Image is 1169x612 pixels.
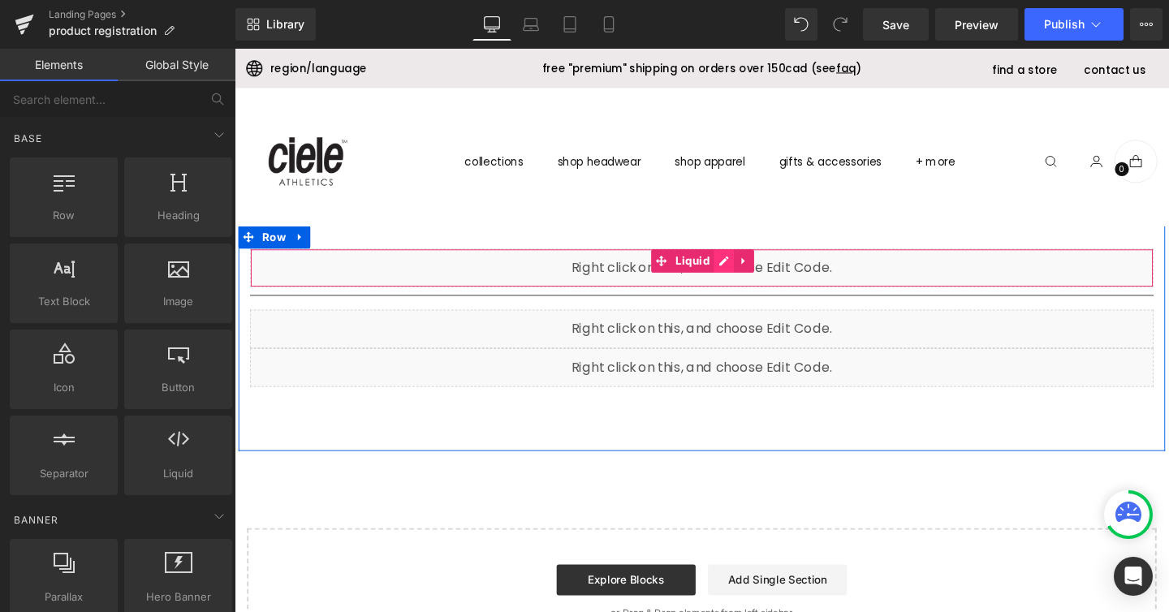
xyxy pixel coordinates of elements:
span: Heading [129,207,227,224]
a: Expand / Collapse [58,186,80,210]
span: Liquid [129,465,227,482]
a: find a store [772,1,865,45]
span: Text Block [15,293,113,310]
span: Publish [1044,18,1085,31]
span: Banner [12,512,60,528]
span: region/language [37,12,139,28]
button: shop apparel [463,101,537,136]
a: go to the account page [883,102,916,135]
a: Desktop [472,8,511,41]
a: Landing Pages [49,8,235,21]
span: Button [129,379,227,396]
button: gifts & accessories [572,101,680,136]
span: 0 [925,119,940,134]
a: Laptop [511,8,550,41]
span: Liquid [459,211,504,235]
span: Parallax [15,588,113,606]
button: Publish [1024,8,1124,41]
a: contact us [869,1,958,45]
a: open cart modal [925,102,957,135]
p: free "premium" shipping on orders over 150CAD (see ) [227,12,755,29]
span: Separator [15,465,113,482]
a: faq [632,12,654,28]
a: Add Single Section [498,542,644,575]
span: product registration [49,24,157,37]
a: Preview [935,8,1018,41]
span: Image [129,293,227,310]
span: Row [25,186,58,210]
a: Global Style [118,49,235,81]
span: Icon [15,379,113,396]
button: + more [716,101,757,136]
a: New Library [235,8,316,41]
span: Preview [955,16,999,33]
span: Row [15,207,113,224]
a: open search modal [842,102,874,135]
a: Explore Blocks [339,542,485,575]
span: Base [12,131,44,146]
button: Redo [824,8,856,41]
a: Expand / Collapse [524,211,546,235]
div: Open Intercom Messenger [1114,557,1153,596]
span: Hero Banner [129,588,227,606]
img: globe-icon.png [12,12,29,29]
p: or Drag & Drop elements from left sidebar [39,588,943,599]
span: Save [882,16,909,33]
a: ciele athletics [32,74,122,163]
a: Mobile [589,8,628,41]
button: Undo [785,8,817,41]
button: collections [242,101,304,136]
span: Library [266,17,304,32]
a: Tablet [550,8,589,41]
button: More [1130,8,1163,41]
button: shop headwear [339,101,427,136]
